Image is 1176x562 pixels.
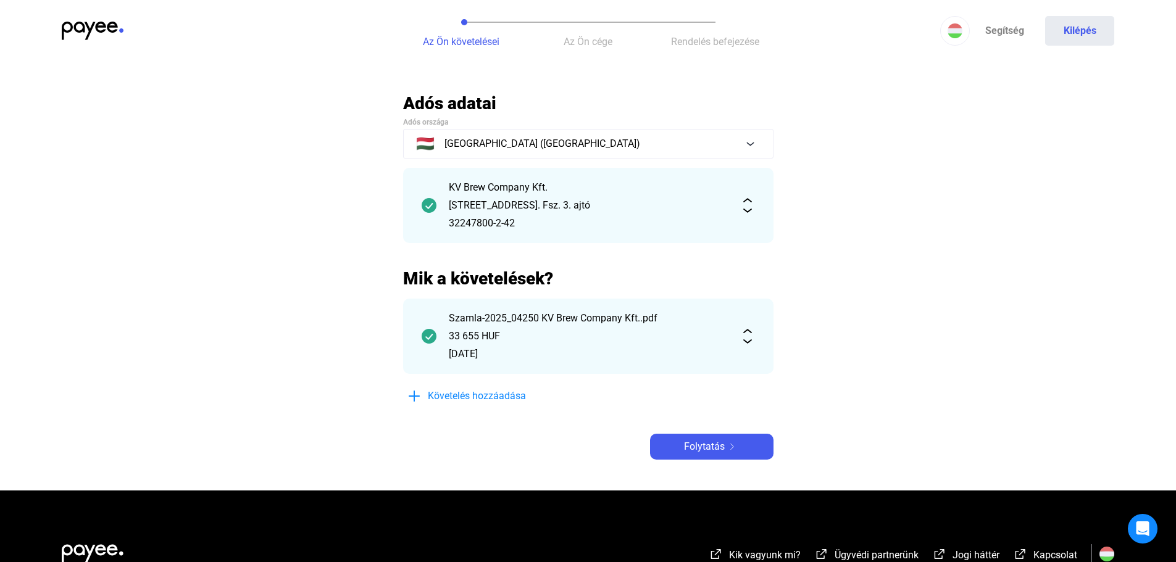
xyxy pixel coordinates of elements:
[1013,548,1028,560] img: external-link-white
[422,329,436,344] img: checkmark-darker-green-circle
[940,16,970,46] button: HU
[650,434,774,460] button: Folytatásarrow-right-white
[953,549,999,561] span: Jogi háttér
[416,136,435,151] span: 🇭🇺
[684,439,725,454] span: Folytatás
[948,23,962,38] img: HU
[403,268,774,289] h2: Mik a követelések?
[740,198,755,213] img: expand
[1045,16,1114,46] button: Kilépés
[1128,514,1157,543] div: Open Intercom Messenger
[403,383,588,409] button: plus-blueKövetelés hozzáadása
[1033,549,1077,561] span: Kapcsolat
[671,36,759,48] span: Rendelés befejezése
[932,548,947,560] img: external-link-white
[444,136,640,151] span: [GEOGRAPHIC_DATA] ([GEOGRAPHIC_DATA])
[428,389,526,403] span: Követelés hozzáadása
[709,548,724,560] img: external-link-white
[970,16,1039,46] a: Segítség
[725,444,740,450] img: arrow-right-white
[403,118,448,126] span: Adós országa
[403,129,774,159] button: 🇭🇺[GEOGRAPHIC_DATA] ([GEOGRAPHIC_DATA])
[729,549,801,561] span: Kik vagyunk mi?
[407,389,422,403] img: plus-blue
[814,548,829,560] img: external-link-white
[449,329,728,344] div: 33 655 HUF
[403,93,774,114] h2: Adós adatai
[740,329,755,344] img: expand
[564,36,612,48] span: Az Ön cége
[422,198,436,213] img: checkmark-darker-green-circle
[449,198,728,213] div: [STREET_ADDRESS]. Fsz. 3. ajtó
[62,22,123,40] img: payee-logo
[1099,547,1114,561] img: HU.svg
[449,311,728,326] div: Szamla-2025_04250 KV Brew Company Kft..pdf
[449,180,728,195] div: KV Brew Company Kft.
[449,347,728,362] div: [DATE]
[449,216,728,231] div: 32247800-2-42
[835,549,919,561] span: Ügyvédi partnerünk
[423,36,499,48] span: Az Ön követelései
